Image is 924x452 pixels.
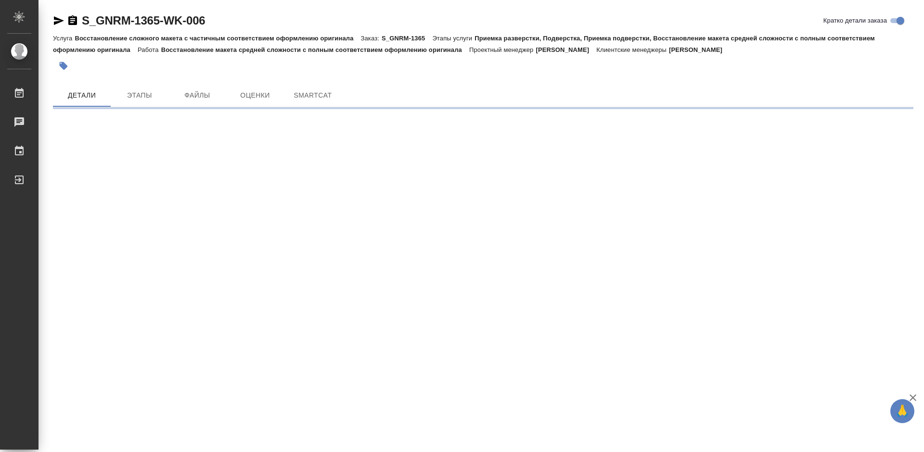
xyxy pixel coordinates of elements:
span: 🙏 [894,401,911,421]
span: Файлы [174,89,220,101]
a: S_GNRM-1365-WK-006 [82,14,205,27]
span: Оценки [232,89,278,101]
span: Этапы [116,89,163,101]
span: SmartCat [290,89,336,101]
p: Работа [138,46,161,53]
p: Этапы услуги [432,35,475,42]
p: S_GNRM-1365 [382,35,432,42]
p: Восстановление сложного макета с частичным соответствием оформлению оригинала [75,35,360,42]
p: Услуга [53,35,75,42]
span: Кратко детали заказа [823,16,887,25]
button: Добавить тэг [53,55,74,76]
p: Проектный менеджер [469,46,536,53]
button: Скопировать ссылку для ЯМессенджера [53,15,64,26]
p: [PERSON_NAME] [536,46,596,53]
p: Клиентские менеджеры [596,46,669,53]
p: [PERSON_NAME] [669,46,730,53]
p: Заказ: [361,35,382,42]
button: Скопировать ссылку [67,15,78,26]
button: 🙏 [890,399,914,423]
span: Детали [59,89,105,101]
p: Восстановление макета средней сложности с полным соответствием оформлению оригинала [161,46,469,53]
